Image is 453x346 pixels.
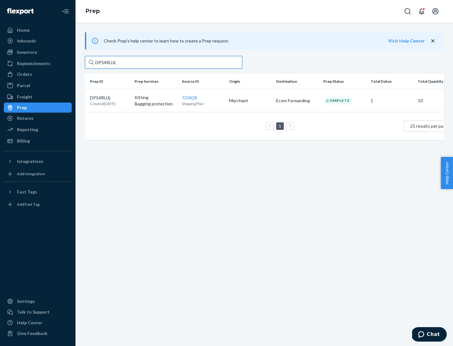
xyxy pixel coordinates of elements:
a: Home [4,25,72,35]
a: Freight [4,92,72,102]
div: Integrations [17,158,43,165]
button: close [430,38,436,44]
div: Inbounds [17,38,36,44]
div: Replenishments [17,60,50,67]
a: Parcel [4,81,72,91]
p: Shipping Plan [182,101,224,106]
a: Add Fast Tag [4,199,72,209]
button: Visit Help Center [388,38,425,44]
a: Returns [4,113,72,123]
th: Prep Status [321,74,368,89]
button: Fast Tags [4,187,72,197]
p: Merchant [229,98,271,104]
a: 720428 [182,95,197,100]
button: Integrations [4,156,72,166]
button: Open notifications [415,5,428,18]
div: Fast Tags [17,189,37,195]
th: Total Dskus [368,74,415,89]
p: Created [DATE] [90,101,115,106]
p: 1 [371,98,413,104]
th: Source ID [179,74,226,89]
img: Flexport logo [7,8,34,14]
div: Billing [17,138,30,144]
button: Open account menu [429,5,442,18]
div: Help Center [17,320,42,326]
button: Close Navigation [59,5,72,18]
button: Talk to Support [4,307,72,317]
span: 25 results per page [410,123,448,129]
a: Prep [86,8,100,14]
a: Prep [4,103,72,113]
div: Reporting [17,126,38,133]
div: Parcel [17,82,30,89]
button: Help Center [441,157,453,189]
a: Billing [4,136,72,146]
div: Give Feedback [17,330,48,337]
th: Origin [226,74,274,89]
a: Help Center [4,318,72,328]
button: Give Feedback [4,328,72,338]
div: Inventory [17,49,37,55]
a: Replenishments [4,59,72,69]
p: Ecom Forwarding [276,98,318,104]
a: Add Integration [4,169,72,179]
iframe: Opens a widget where you can chat to one of our agents [412,327,447,343]
a: Inventory [4,47,72,57]
div: Freight [17,94,32,100]
th: Prep Services [132,74,179,89]
p: Bagging protection [135,101,177,107]
input: Search prep jobs [85,56,242,69]
button: Open Search Box [401,5,414,18]
p: DP54RUJL [90,95,115,101]
div: Prep [17,104,27,111]
a: Orders [4,69,72,79]
p: Kitting [135,94,177,101]
div: Talk to Support [17,309,50,315]
div: Add Integration [17,171,45,176]
span: Check Prep's help center to learn how to create a Prep request. [104,38,229,43]
a: Page 1 is your current page [277,123,282,129]
a: Settings [4,296,72,306]
div: Home [17,27,30,33]
div: Complete [323,97,353,104]
th: Prep ID [85,74,132,89]
div: Orders [17,71,32,77]
a: Reporting [4,125,72,135]
div: Settings [17,298,35,304]
div: Returns [17,115,34,121]
a: Inbounds [4,36,72,46]
ol: breadcrumbs [81,2,105,20]
div: Add Fast Tag [17,202,40,207]
th: Destination [274,74,321,89]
